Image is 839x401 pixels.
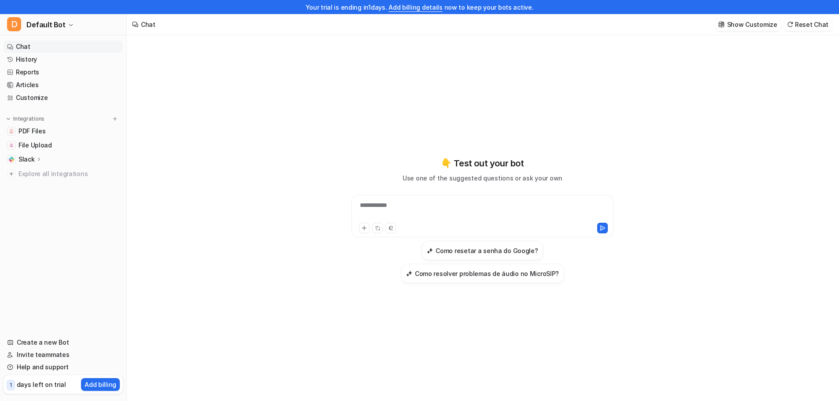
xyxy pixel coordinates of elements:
[5,116,11,122] img: expand menu
[716,18,781,31] button: Show Customize
[4,92,123,104] a: Customize
[718,21,724,28] img: customize
[26,18,66,31] span: Default Bot
[436,246,538,255] h3: Como resetar a senha do Google?
[18,127,45,136] span: PDF Files
[403,173,562,183] p: Use one of the suggested questions or ask your own
[85,380,116,389] p: Add billing
[4,361,123,373] a: Help and support
[141,20,155,29] div: Chat
[4,349,123,361] a: Invite teammates
[18,141,52,150] span: File Upload
[727,20,777,29] p: Show Customize
[4,168,123,180] a: Explore all integrations
[4,139,123,151] a: File UploadFile Upload
[9,129,14,134] img: PDF Files
[388,4,443,11] a: Add billing details
[17,380,66,389] p: days left on trial
[18,155,35,164] p: Slack
[10,381,12,389] p: 1
[441,157,524,170] p: 👇 Test out your bot
[4,66,123,78] a: Reports
[13,115,44,122] p: Integrations
[4,125,123,137] a: PDF FilesPDF Files
[4,336,123,349] a: Create a new Bot
[7,17,21,31] span: D
[7,169,16,178] img: explore all integrations
[415,269,559,278] h3: Como resolver problemas de áudio no MicroSIP?
[4,79,123,91] a: Articles
[406,270,412,277] img: Como resolver problemas de áudio no MicroSIP?
[787,21,793,28] img: reset
[401,264,564,283] button: Como resolver problemas de áudio no MicroSIP?Como resolver problemas de áudio no MicroSIP?
[18,167,119,181] span: Explore all integrations
[4,53,123,66] a: History
[81,378,120,391] button: Add billing
[427,247,433,254] img: Como resetar a senha do Google?
[784,18,832,31] button: Reset Chat
[9,157,14,162] img: Slack
[4,114,47,123] button: Integrations
[4,40,123,53] a: Chat
[112,116,118,122] img: menu_add.svg
[9,143,14,148] img: File Upload
[421,241,543,260] button: Como resetar a senha do Google?Como resetar a senha do Google?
